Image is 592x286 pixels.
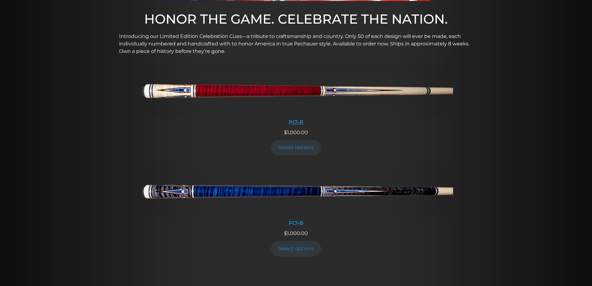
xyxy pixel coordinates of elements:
[284,230,287,236] span: $
[139,164,453,216] img: PC1-B
[271,241,321,256] a: Add to cart: “PC1-B”
[284,129,287,135] span: $
[139,63,453,115] img: PC1-R
[139,119,453,125] div: PC1-R
[139,164,453,230] a: PC1-B PC1-B
[119,33,473,55] p: Introducing our Limited Edition Celebration Cues—a tribute to craftsmanship and country. Only 50 ...
[284,230,308,236] span: 1,000.00
[271,140,321,155] a: Add to cart: “PC1-R”
[139,220,453,226] div: PC1-B
[139,63,453,129] a: PC1-R PC1-R
[284,129,308,135] span: 1,000.00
